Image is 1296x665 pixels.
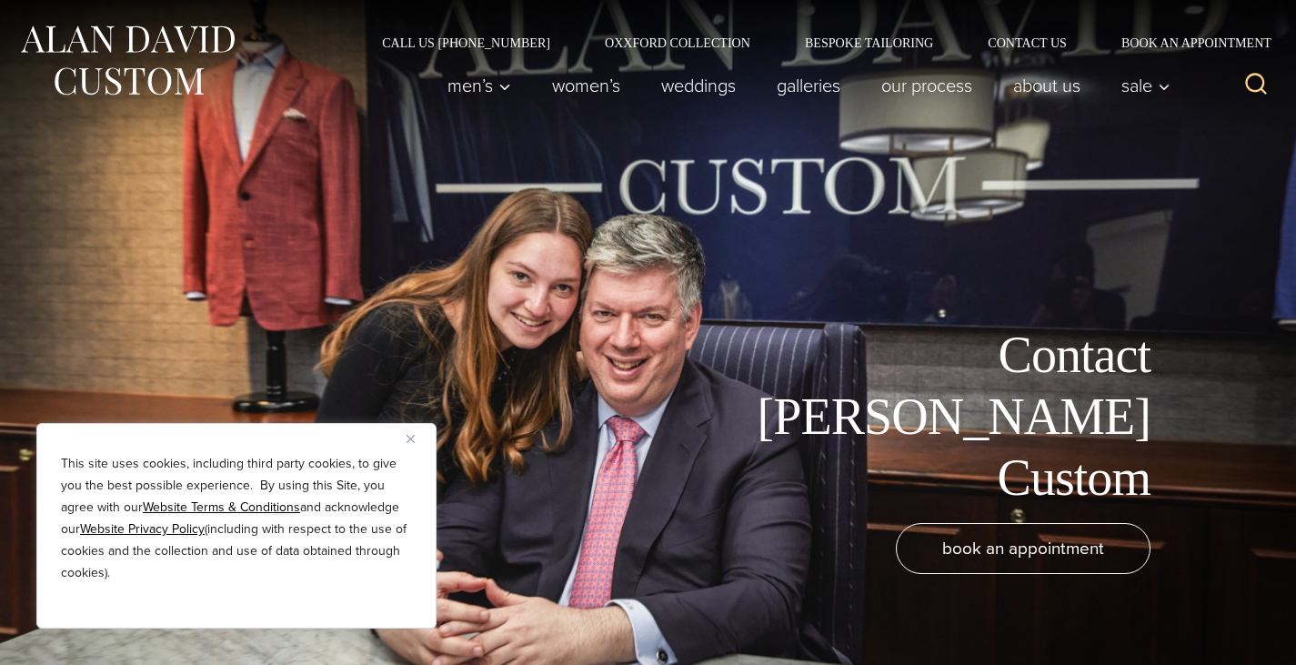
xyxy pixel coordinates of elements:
button: Close [407,428,428,449]
nav: Secondary Navigation [355,36,1278,49]
a: Call Us [PHONE_NUMBER] [355,36,578,49]
a: Oxxford Collection [578,36,778,49]
span: Men’s [447,76,511,95]
p: This site uses cookies, including third party cookies, to give you the best possible experience. ... [61,453,412,584]
nav: Primary Navigation [427,67,1180,104]
span: book an appointment [942,535,1104,561]
img: Alan David Custom [18,20,236,101]
a: Our Process [861,67,993,104]
a: Contact Us [960,36,1094,49]
a: Website Privacy Policy [80,519,205,539]
a: Book an Appointment [1094,36,1278,49]
button: View Search Form [1234,64,1278,107]
h1: Contact [PERSON_NAME] Custom [741,325,1150,509]
a: Bespoke Tailoring [778,36,960,49]
span: Sale [1121,76,1170,95]
a: About Us [993,67,1101,104]
a: Website Terms & Conditions [143,498,300,517]
a: Galleries [757,67,861,104]
a: weddings [641,67,757,104]
img: Close [407,435,415,443]
a: Women’s [532,67,641,104]
a: book an appointment [896,523,1150,574]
